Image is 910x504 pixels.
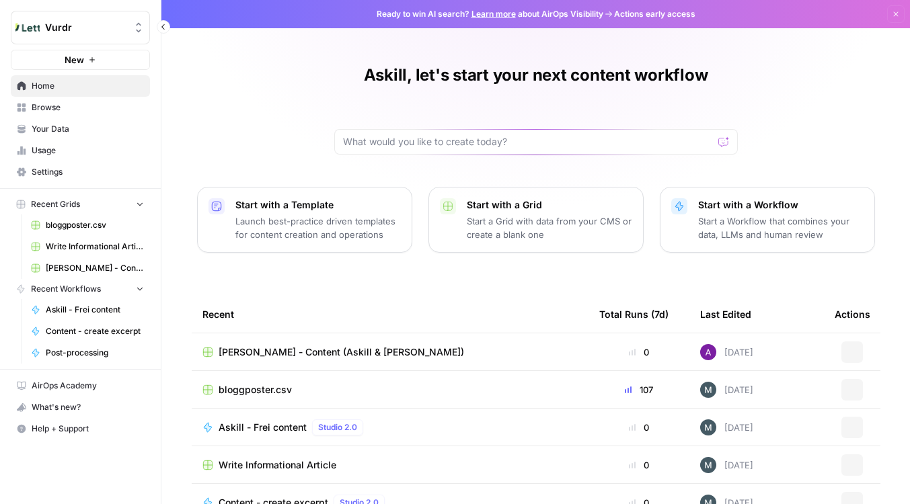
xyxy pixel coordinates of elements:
[32,166,144,178] span: Settings
[698,198,864,212] p: Start with a Workflow
[377,8,603,20] span: Ready to win AI search? about AirOps Visibility
[202,345,578,359] a: [PERSON_NAME] - Content (Askill & [PERSON_NAME])
[11,375,150,396] a: AirOps Academy
[343,135,713,149] input: What would you like to create today?
[700,419,716,435] img: a2g51nfbzom9022fe4xvei5tdlaw
[471,9,516,19] a: Learn more
[700,382,716,398] img: a2g51nfbzom9022fe4xvei5tdlaw
[46,262,144,274] span: [PERSON_NAME] - Content (Askill & [PERSON_NAME])
[835,296,870,333] div: Actions
[11,418,150,439] button: Help + Support
[32,80,144,92] span: Home
[467,198,632,212] p: Start with a Grid
[700,382,753,398] div: [DATE]
[32,144,144,157] span: Usage
[65,53,84,67] span: New
[11,161,150,183] a: Settings
[599,421,679,434] div: 0
[202,419,578,435] a: Askill - Frei contentStudio 2.0
[25,257,150,279] a: [PERSON_NAME] - Content (Askill & [PERSON_NAME])
[599,458,679,472] div: 0
[197,187,412,253] button: Start with a TemplateLaunch best-practice driven templates for content creation and operations
[599,296,669,333] div: Total Runs (7d)
[46,219,144,231] span: bloggposter.csv
[599,345,679,359] div: 0
[46,241,144,253] span: Write Informational Article
[25,321,150,342] a: Content - create excerpt
[219,345,464,359] span: [PERSON_NAME] - Content (Askill & [PERSON_NAME])
[11,118,150,140] a: Your Data
[32,123,144,135] span: Your Data
[11,50,150,70] button: New
[11,140,150,161] a: Usage
[25,299,150,321] a: Askill - Frei content
[467,214,632,241] p: Start a Grid with data from your CMS or create a blank one
[25,214,150,236] a: bloggposter.csv
[11,396,150,418] button: What's new?
[11,194,150,214] button: Recent Grids
[219,383,292,396] span: bloggposter.csv
[11,97,150,118] a: Browse
[219,421,307,434] span: Askill - Frei content
[25,342,150,364] a: Post-processing
[318,421,357,433] span: Studio 2.0
[11,75,150,97] a: Home
[700,344,716,360] img: 4fcsf3bpbafdja4py0zlfmw7hxpk
[45,21,126,34] span: Vurdr
[219,458,336,472] span: Write Informational Article
[364,65,708,86] h1: Askill, let's start your next content workflow
[235,198,401,212] p: Start with a Template
[11,279,150,299] button: Recent Workflows
[202,383,578,396] a: bloggposter.csv
[700,457,716,473] img: a2g51nfbzom9022fe4xvei5tdlaw
[428,187,644,253] button: Start with a GridStart a Grid with data from your CMS or create a blank one
[698,214,864,241] p: Start a Workflow that combines your data, LLMs and human review
[202,458,578,472] a: Write Informational Article
[700,419,753,435] div: [DATE]
[11,11,150,44] button: Workspace: Vurdr
[32,423,144,435] span: Help + Support
[660,187,875,253] button: Start with a WorkflowStart a Workflow that combines your data, LLMs and human review
[25,236,150,257] a: Write Informational Article
[32,380,144,392] span: AirOps Academy
[46,347,144,359] span: Post-processing
[46,304,144,316] span: Askill - Frei content
[614,8,695,20] span: Actions early access
[700,457,753,473] div: [DATE]
[32,101,144,114] span: Browse
[202,296,578,333] div: Recent
[15,15,40,40] img: Vurdr Logo
[11,397,149,417] div: What's new?
[700,296,751,333] div: Last Edited
[599,383,679,396] div: 107
[700,344,753,360] div: [DATE]
[31,198,80,210] span: Recent Grids
[235,214,401,241] p: Launch best-practice driven templates for content creation and operations
[31,283,101,295] span: Recent Workflows
[46,325,144,337] span: Content - create excerpt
